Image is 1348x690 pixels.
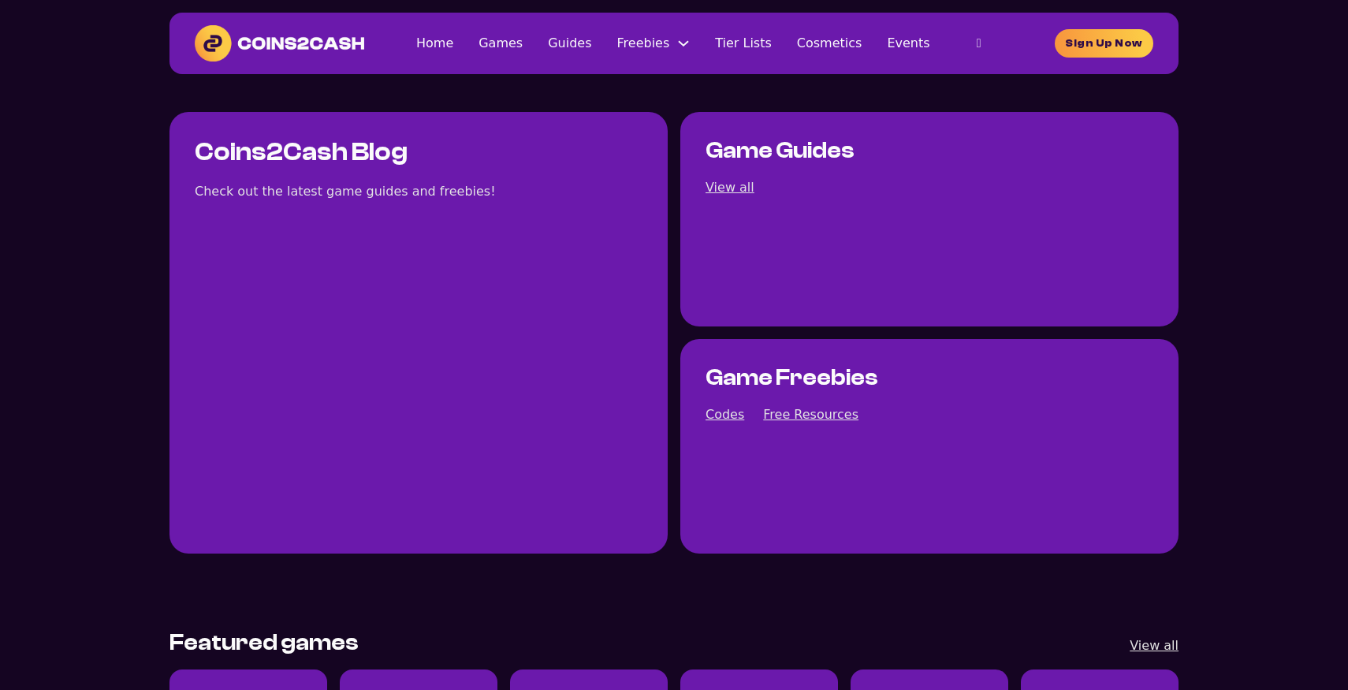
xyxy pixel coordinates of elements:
[479,32,523,54] a: Games
[706,404,744,425] a: View all game codes
[706,137,855,165] h2: Game Guides
[955,28,1003,59] button: toggle search
[617,32,670,54] a: Freebies
[677,37,690,50] button: Freebies Sub menu
[195,25,364,62] img: Coins2Cash Logo
[195,137,408,168] h1: Coins2Cash Blog
[1130,635,1179,656] a: View all games
[169,629,359,657] h2: Featured games
[548,32,591,54] a: Guides
[706,177,754,198] a: View all game guides
[887,32,929,54] a: Events
[706,364,878,392] h2: Game Freebies
[715,32,772,54] a: Tier Lists
[1055,29,1153,58] a: homepage
[763,404,858,425] a: View all posts about free resources
[195,181,496,202] div: Check out the latest game guides and freebies!
[797,32,862,54] a: Cosmetics
[416,32,453,54] a: Home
